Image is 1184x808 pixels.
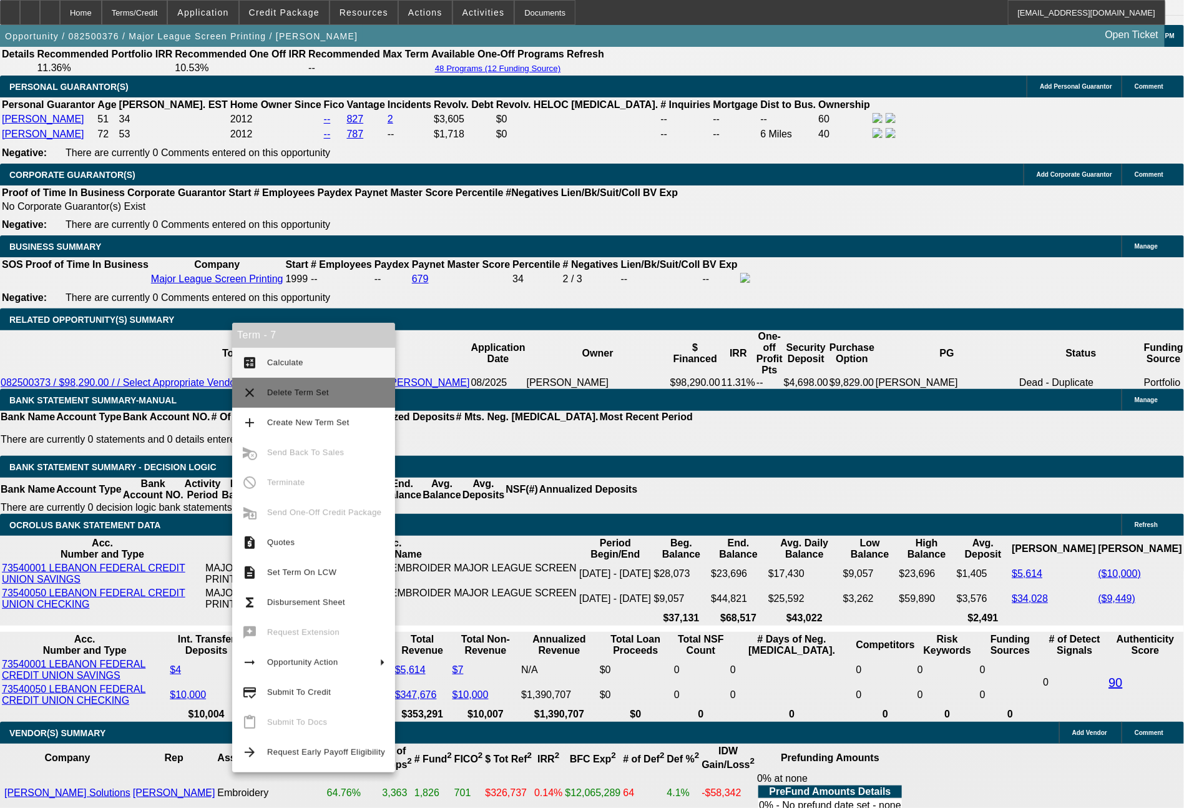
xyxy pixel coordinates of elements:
[9,170,135,180] span: CORPORATE GUARANTOR(S)
[899,587,955,611] td: $59,890
[456,187,503,198] b: Percentile
[703,259,738,270] b: BV Exp
[174,62,306,74] td: 10.53%
[4,787,130,798] a: [PERSON_NAME] Solutions
[721,377,756,389] td: 11.31%
[2,114,84,124] a: [PERSON_NAME]
[267,568,336,577] span: Set Term On LCW
[119,99,228,110] b: [PERSON_NAME]. EST
[242,415,257,430] mat-icon: add
[713,99,758,110] b: Mortgage
[886,128,896,138] img: linkedin-icon.png
[394,633,451,657] th: Total Revenue
[170,689,206,700] a: $10,000
[730,658,854,682] td: 0
[388,114,393,124] a: 2
[979,658,1042,682] td: 0
[97,112,117,126] td: 51
[308,62,429,74] td: --
[462,7,505,17] span: Activities
[168,1,238,24] button: Application
[205,537,577,561] th: Acc. Holder Name
[119,127,228,141] td: 53
[653,562,710,586] td: $28,073
[856,683,916,707] td: 0
[374,259,409,270] b: Paydex
[1135,397,1158,403] span: Manage
[917,633,978,657] th: Risk Keywords
[563,273,619,285] div: 2 / 3
[431,48,565,61] th: Available One-Off Programs
[563,259,619,270] b: # Negatives
[599,683,672,707] td: $0
[311,273,318,284] span: --
[1135,171,1163,178] span: Comment
[433,112,494,126] td: $3,605
[311,259,372,270] b: # Employees
[702,746,755,770] b: IDW Gain/Loss
[526,377,670,389] td: [PERSON_NAME]
[505,478,539,501] th: NSF(#)
[956,562,1010,586] td: $1,405
[856,633,916,657] th: Competitors
[673,633,728,657] th: Sum of the Total NSF Count and Total Overdraft Fee Count from Ocrolus
[267,388,329,397] span: Delete Term Set
[1143,330,1184,377] th: Funding Source
[917,683,978,707] td: 0
[97,99,116,110] b: Age
[899,537,955,561] th: High Balance
[1040,83,1112,90] span: Add Personal Guarantor
[471,330,526,377] th: Application Date
[1135,729,1163,736] span: Comment
[324,114,331,124] a: --
[267,418,350,427] span: Create New Term Set
[566,48,605,61] th: Refresh
[127,187,226,198] b: Corporate Guarantor
[478,751,482,761] sup: 2
[66,219,330,230] span: There are currently 0 Comments entered on this opportunity
[347,129,364,139] a: 787
[730,683,854,707] td: 0
[829,377,875,389] td: $9,829.00
[184,478,222,501] th: Activity Period
[25,259,149,271] th: Proof of Time In Business
[979,683,1042,707] td: 0
[151,273,283,284] a: Major League Screen Printing
[843,562,898,586] td: $9,057
[242,685,257,700] mat-icon: credit_score
[1143,377,1184,389] td: Portfolio
[1098,568,1142,579] a: ($10,000)
[1108,676,1122,689] a: 90
[414,754,452,764] b: # Fund
[756,377,783,389] td: --
[599,633,672,657] th: Total Loan Proceeds
[66,292,330,303] span: There are currently 0 Comments entered on this opportunity
[242,565,257,580] mat-icon: description
[242,745,257,760] mat-icon: arrow_forward
[330,1,398,24] button: Resources
[374,272,410,286] td: --
[9,82,129,92] span: PERSONAL GUARANTOR(S)
[660,127,711,141] td: --
[561,187,640,198] b: Lien/Bk/Suit/Coll
[1,200,683,213] td: No Corporate Guarantor(s) Exist
[170,664,181,675] a: $4
[760,112,817,126] td: --
[579,537,652,561] th: Period Begin/End
[1011,537,1096,561] th: [PERSON_NAME]
[579,562,652,586] td: [DATE] - [DATE]
[267,598,345,607] span: Disbursement Sheet
[9,520,160,530] span: OCROLUS BANK STATEMENT DATA
[242,535,257,550] mat-icon: request_quote
[873,128,883,138] img: facebook-icon.png
[1012,593,1048,604] a: $34,028
[730,708,854,721] th: 0
[453,689,489,700] a: $10,000
[242,355,257,370] mat-icon: calculate
[521,689,597,701] div: $1,390,707
[221,478,260,501] th: Beg. Balance
[122,411,211,423] th: Bank Account NO.
[1,48,35,61] th: Details
[1098,537,1183,561] th: [PERSON_NAME]
[56,411,122,423] th: Account Type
